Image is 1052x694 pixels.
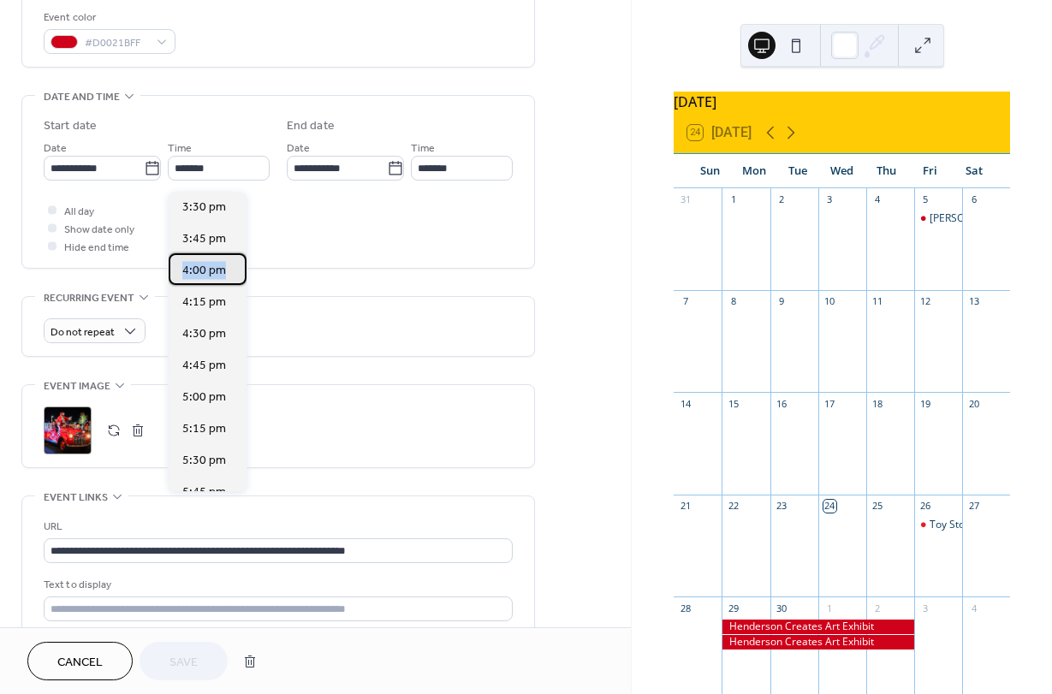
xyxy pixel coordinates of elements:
div: 3 [919,602,932,614]
span: Event image [44,377,110,395]
div: 12 [919,295,932,308]
div: Thu [864,154,908,188]
div: 23 [776,500,788,513]
div: 4 [967,602,980,614]
div: Sat [952,154,996,188]
div: 2 [776,193,788,206]
span: 5:30 pm [182,452,226,470]
div: 8 [727,295,740,308]
div: 7 [679,295,692,308]
div: 25 [871,500,884,513]
div: 6 [967,193,980,206]
div: 20 [967,397,980,410]
span: All day [64,203,94,221]
div: 21 [679,500,692,513]
span: Time [411,139,435,157]
span: Cancel [57,654,103,672]
div: 4 [871,193,884,206]
div: 27 [967,500,980,513]
span: #D0021BFF [85,34,148,52]
span: 3:30 pm [182,199,226,217]
div: Mon [732,154,776,188]
div: ; [44,406,92,454]
div: Henderson Creates Art Exhibit [722,635,913,650]
span: 4:30 pm [182,325,226,343]
div: Tue [776,154,820,188]
span: Do not repeat [51,323,115,342]
span: 5:15 pm [182,420,226,438]
div: 11 [871,295,884,308]
div: 17 [823,397,836,410]
span: 4:00 pm [182,262,226,280]
span: Hide end time [64,239,129,257]
span: Show date only [64,221,134,239]
div: 15 [727,397,740,410]
div: Henderson Creates Art Exhibit [722,620,913,634]
div: URL [44,518,509,536]
div: Wed [820,154,865,188]
div: 19 [919,397,932,410]
div: Toy Story Live in Concert [930,518,1047,532]
div: Toy Story Live in Concert [914,518,962,532]
div: Start date [44,117,97,135]
div: 16 [776,397,788,410]
span: 5:00 pm [182,389,226,406]
span: Event links [44,489,108,507]
span: 5:45 pm [182,483,226,501]
div: 5 [919,193,932,206]
div: 29 [727,602,740,614]
div: 22 [727,500,740,513]
span: Date [287,139,310,157]
div: Sun [687,154,732,188]
div: Henderson Creates Art Exhibit Opening Reception [914,211,962,226]
div: 14 [679,397,692,410]
div: Fri [908,154,953,188]
div: 18 [871,397,884,410]
div: 28 [679,602,692,614]
span: Date [44,139,67,157]
div: Event color [44,9,172,27]
div: 31 [679,193,692,206]
div: 13 [967,295,980,308]
div: End date [287,117,335,135]
span: 3:45 pm [182,230,226,248]
span: Date and time [44,88,120,106]
div: 2 [871,602,884,614]
button: Cancel [27,642,133,680]
span: 4:45 pm [182,357,226,375]
div: 9 [776,295,788,308]
div: 1 [727,193,740,206]
div: 1 [823,602,836,614]
span: Time [168,139,192,157]
div: Text to display [44,576,509,594]
div: 24 [823,500,836,513]
div: 26 [919,500,932,513]
span: 4:15 pm [182,294,226,311]
div: 10 [823,295,836,308]
div: 30 [776,602,788,614]
span: Recurring event [44,289,134,307]
div: 3 [823,193,836,206]
div: [DATE] [674,92,1010,112]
